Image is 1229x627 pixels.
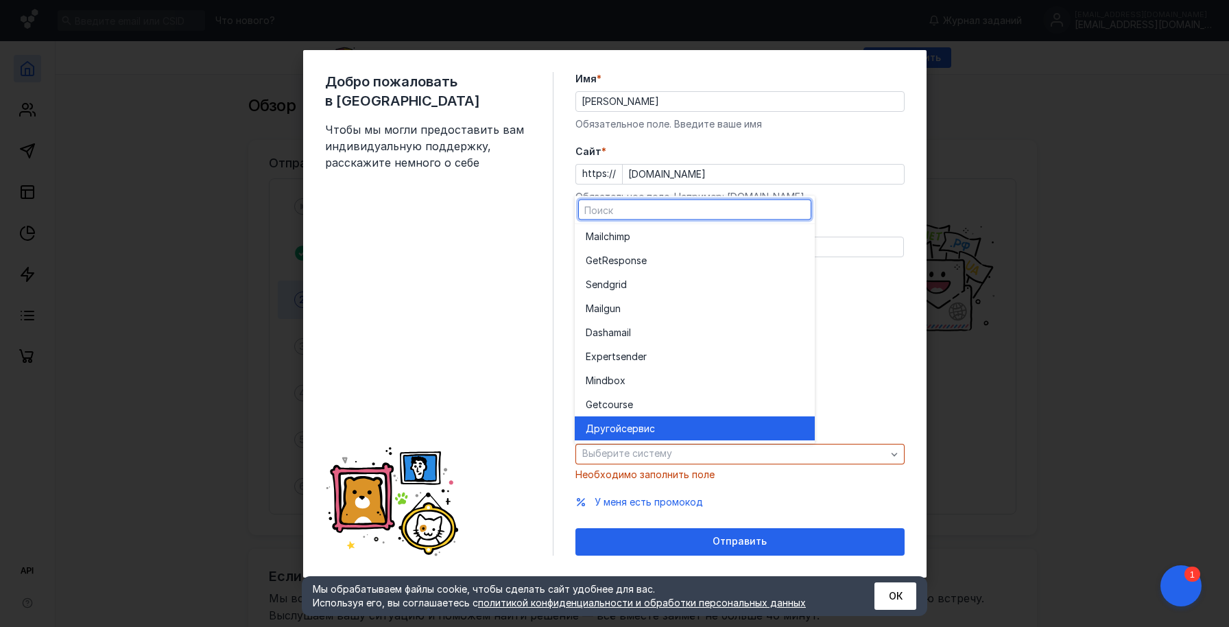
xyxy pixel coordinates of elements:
[874,582,916,610] button: ОК
[604,301,621,315] span: gun
[586,325,629,339] span: Dashamai
[575,72,597,86] span: Имя
[582,447,672,459] span: Выберите систему
[619,277,627,291] span: id
[575,145,601,158] span: Cайт
[586,229,624,243] span: Mailchim
[575,224,815,248] button: Mailchimp
[586,373,608,387] span: Mind
[586,253,593,267] span: G
[597,349,647,363] span: pertsender
[575,190,905,204] div: Обязательное поле. Например: [DOMAIN_NAME]
[586,301,604,315] span: Mail
[575,224,815,444] div: grid
[31,8,47,23] div: 1
[586,349,597,363] span: Ex
[629,325,631,339] span: l
[325,121,531,171] span: Чтобы мы могли предоставить вам индивидуальную поддержку, расскажите немного о себе
[586,397,628,411] span: Getcours
[575,296,815,320] button: Mailgun
[478,597,806,608] a: политикой конфиденциальности и обработки персональных данных
[595,496,703,508] span: У меня есть промокод
[575,368,815,392] button: Mindbox
[586,421,621,435] span: Другой
[575,344,815,368] button: Expertsender
[621,421,655,435] span: сервис
[575,320,815,344] button: Dashamail
[575,416,815,440] button: Другойсервис
[628,397,633,411] span: e
[595,495,703,509] button: У меня есть промокод
[586,277,619,291] span: Sendgr
[593,253,647,267] span: etResponse
[713,536,767,547] span: Отправить
[575,117,905,131] div: Обязательное поле. Введите ваше имя
[575,248,815,272] button: GetResponse
[608,373,625,387] span: box
[624,229,630,243] span: p
[579,200,811,220] input: Поиск
[575,528,905,556] button: Отправить
[575,444,905,464] button: Выберите систему
[325,72,531,110] span: Добро пожаловать в [GEOGRAPHIC_DATA]
[575,392,815,416] button: Getcourse
[575,272,815,296] button: Sendgrid
[313,582,841,610] div: Мы обрабатываем файлы cookie, чтобы сделать сайт удобнее для вас. Используя его, вы соглашаетесь c
[575,468,905,482] div: Необходимо заполнить поле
